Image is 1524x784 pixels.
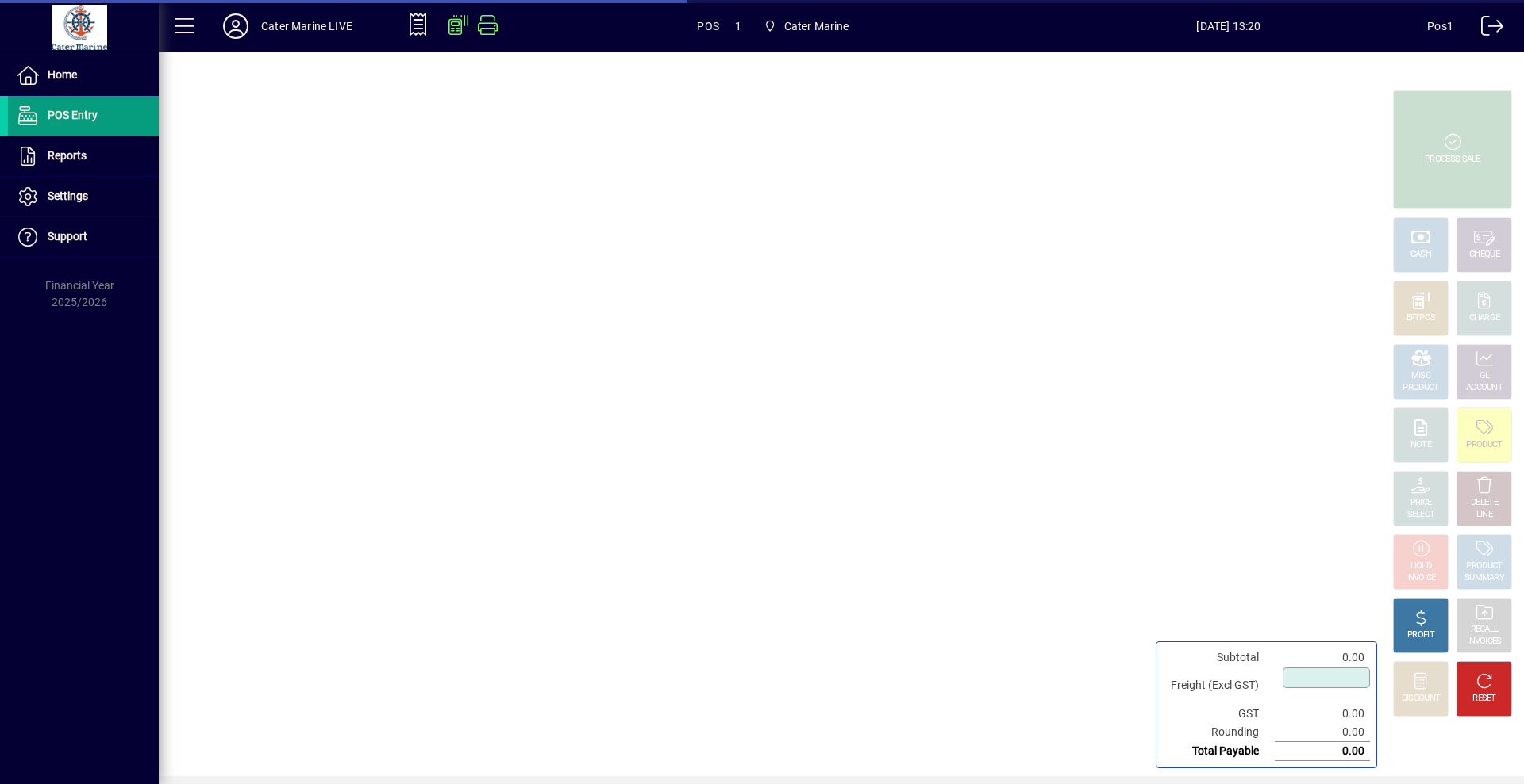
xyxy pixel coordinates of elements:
div: SELECT [1407,509,1435,521]
div: INVOICES [1467,636,1501,648]
div: PRODUCT [1466,439,1502,451]
span: Support [48,230,87,243]
div: Cater Marine LIVE [261,13,352,39]
td: GST [1163,705,1275,723]
td: 0.00 [1275,705,1370,723]
div: NOTE [1410,439,1431,451]
span: POS Entry [48,109,98,121]
div: DELETE [1471,497,1498,509]
span: 1 [735,13,741,39]
span: POS [697,13,719,39]
div: PROFIT [1407,629,1434,641]
td: Subtotal [1163,648,1275,667]
div: GL [1480,370,1490,382]
div: MISC [1411,370,1430,382]
a: Reports [8,136,159,176]
div: RECALL [1471,624,1499,636]
div: SUMMARY [1464,572,1504,584]
td: 0.00 [1275,723,1370,742]
td: Rounding [1163,723,1275,742]
div: PROCESS SALE [1425,154,1480,166]
div: RESET [1472,693,1496,705]
a: Home [8,55,159,95]
span: Settings [48,189,88,202]
td: Total Payable [1163,742,1275,761]
div: INVOICE [1406,572,1435,584]
button: Profile [210,12,261,40]
div: LINE [1476,509,1492,521]
div: PRODUCT [1466,560,1502,572]
span: Cater Marine [784,13,849,39]
td: 0.00 [1275,742,1370,761]
div: Pos1 [1427,13,1453,39]
a: Settings [8,177,159,216]
div: PRODUCT [1403,382,1438,394]
td: Freight (Excl GST) [1163,667,1275,705]
a: Support [8,217,159,257]
span: Cater Marine [757,12,856,40]
span: Reports [48,149,87,162]
div: DISCOUNT [1402,693,1440,705]
td: 0.00 [1275,648,1370,667]
span: [DATE] 13:20 [1030,13,1428,39]
div: CHARGE [1469,312,1500,324]
div: ACCOUNT [1466,382,1503,394]
div: PRICE [1410,497,1432,509]
div: EFTPOS [1407,312,1436,324]
div: CHEQUE [1469,249,1499,261]
span: Home [48,68,77,81]
a: Logout [1469,3,1504,55]
div: HOLD [1410,560,1431,572]
div: CASH [1410,249,1431,261]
